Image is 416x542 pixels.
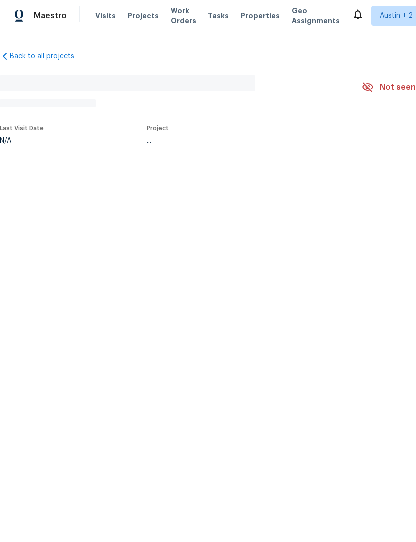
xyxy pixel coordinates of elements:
span: Work Orders [171,6,196,26]
span: Project [147,125,169,131]
div: ... [147,137,338,144]
span: Geo Assignments [292,6,340,26]
span: Properties [241,11,280,21]
span: Maestro [34,11,67,21]
span: Tasks [208,12,229,19]
span: Visits [95,11,116,21]
span: Projects [128,11,159,21]
span: Austin + 2 [380,11,413,21]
